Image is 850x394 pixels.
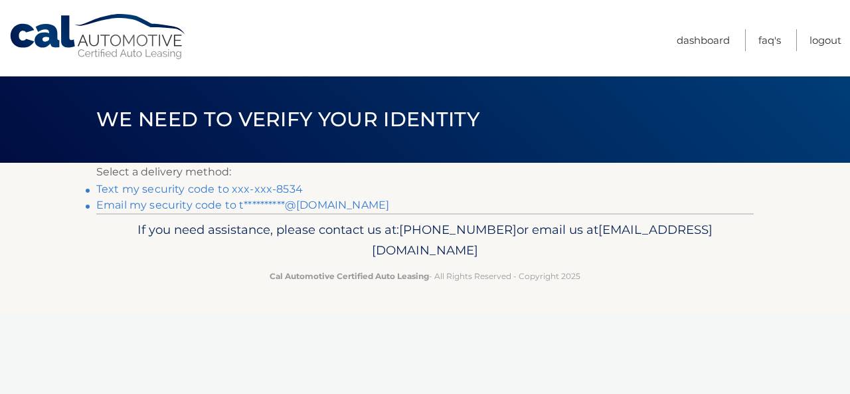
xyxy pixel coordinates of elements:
[96,199,389,211] a: Email my security code to t**********@[DOMAIN_NAME]
[399,222,517,237] span: [PHONE_NUMBER]
[96,163,754,181] p: Select a delivery method:
[758,29,781,51] a: FAQ's
[105,269,745,283] p: - All Rights Reserved - Copyright 2025
[677,29,730,51] a: Dashboard
[105,219,745,262] p: If you need assistance, please contact us at: or email us at
[96,107,479,132] span: We need to verify your identity
[96,183,303,195] a: Text my security code to xxx-xxx-8534
[270,271,429,281] strong: Cal Automotive Certified Auto Leasing
[809,29,841,51] a: Logout
[9,13,188,60] a: Cal Automotive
